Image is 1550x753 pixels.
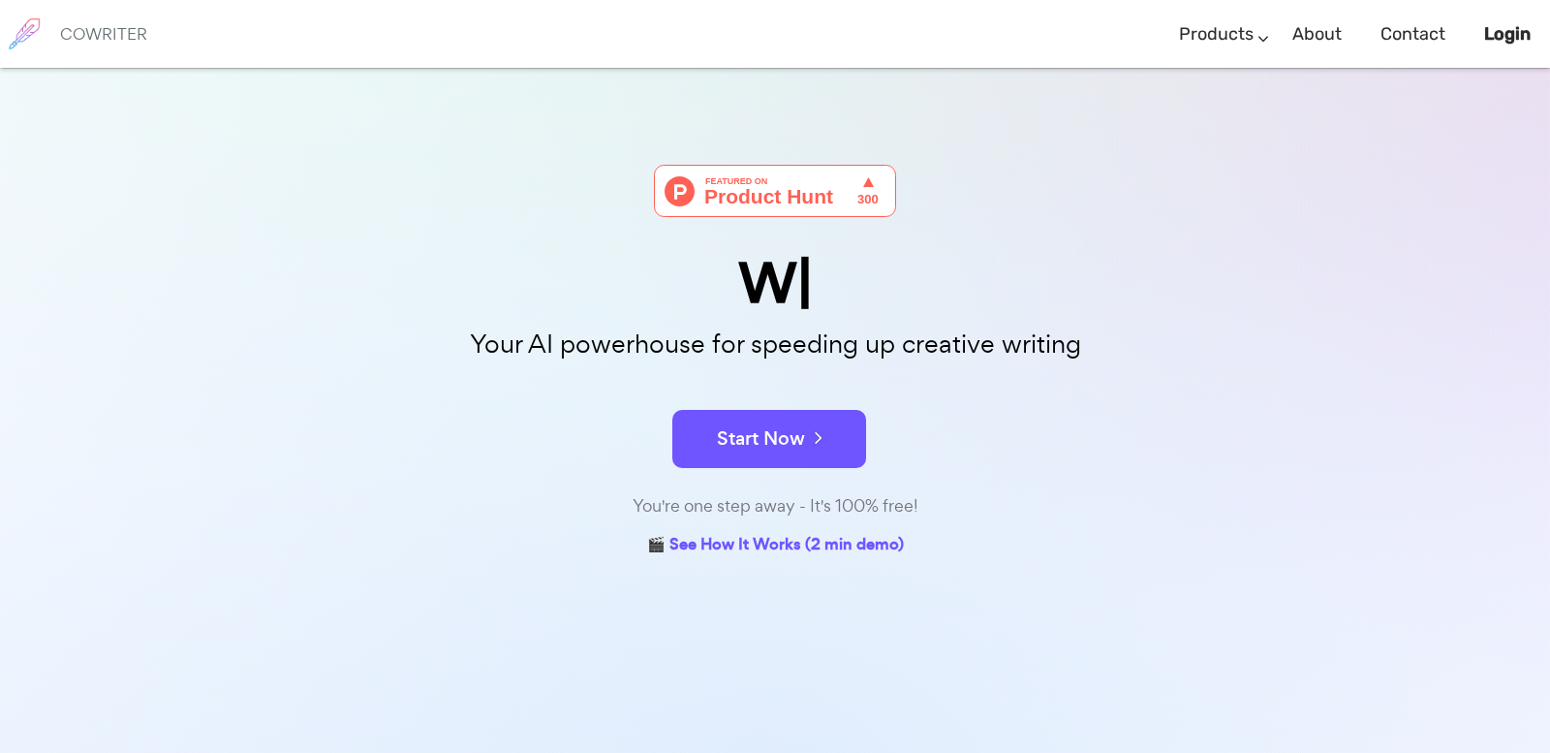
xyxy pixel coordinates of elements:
[1484,23,1531,45] b: Login
[1179,6,1254,63] a: Products
[672,410,866,468] button: Start Now
[1292,6,1342,63] a: About
[291,492,1259,520] div: You're one step away - It's 100% free!
[654,165,896,217] img: Cowriter - Your AI buddy for speeding up creative writing | Product Hunt
[1484,6,1531,63] a: Login
[291,324,1259,365] p: Your AI powerhouse for speeding up creative writing
[647,531,904,561] a: 🎬 See How It Works (2 min demo)
[60,25,147,43] h6: COWRITER
[1380,6,1445,63] a: Contact
[291,256,1259,311] div: W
